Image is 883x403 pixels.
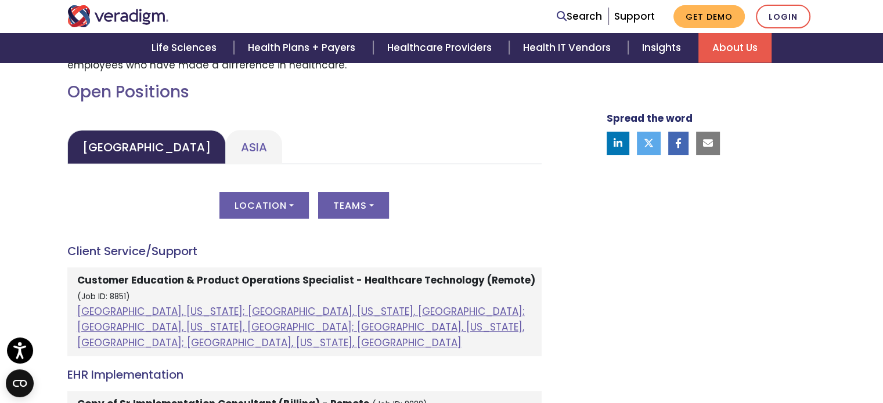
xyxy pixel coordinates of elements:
[226,130,282,164] a: Asia
[67,130,226,164] a: [GEOGRAPHIC_DATA]
[77,273,535,287] strong: Customer Education & Product Operations Specialist - Healthcare Technology (Remote)
[373,33,509,63] a: Healthcare Providers
[318,192,389,219] button: Teams
[698,33,772,63] a: About Us
[509,33,628,63] a: Health IT Vendors
[138,33,234,63] a: Life Sciences
[77,304,525,350] a: [GEOGRAPHIC_DATA], [US_STATE]; [GEOGRAPHIC_DATA], [US_STATE], [GEOGRAPHIC_DATA]; [GEOGRAPHIC_DATA...
[67,5,169,27] img: Veradigm logo
[673,5,745,28] a: Get Demo
[67,244,542,258] h4: Client Service/Support
[67,82,542,102] h2: Open Positions
[607,111,693,125] strong: Spread the word
[234,33,373,63] a: Health Plans + Payers
[557,9,602,24] a: Search
[614,9,655,23] a: Support
[219,192,309,219] button: Location
[6,369,34,397] button: Open CMP widget
[628,33,698,63] a: Insights
[756,5,810,28] a: Login
[67,368,542,382] h4: EHR Implementation
[77,291,130,302] small: (Job ID: 8851)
